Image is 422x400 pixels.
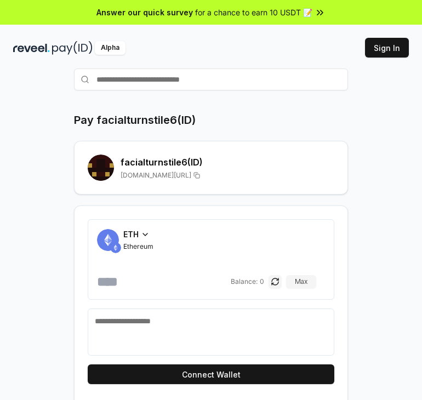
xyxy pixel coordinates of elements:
[121,171,191,180] span: [DOMAIN_NAME][URL]
[95,41,126,55] div: Alpha
[52,41,93,55] img: pay_id
[74,112,196,128] h1: Pay facialturnstile6(ID)
[260,277,264,286] span: 0
[123,242,153,251] span: Ethereum
[121,156,334,169] h2: facialturnstile6 (ID)
[286,275,316,288] button: Max
[110,242,121,253] img: ETH.svg
[195,7,312,18] span: for a chance to earn 10 USDT 📝
[96,7,193,18] span: Answer our quick survey
[88,364,334,384] button: Connect Wallet
[123,228,139,240] span: ETH
[365,38,409,58] button: Sign In
[231,277,258,286] span: Balance:
[13,41,50,55] img: reveel_dark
